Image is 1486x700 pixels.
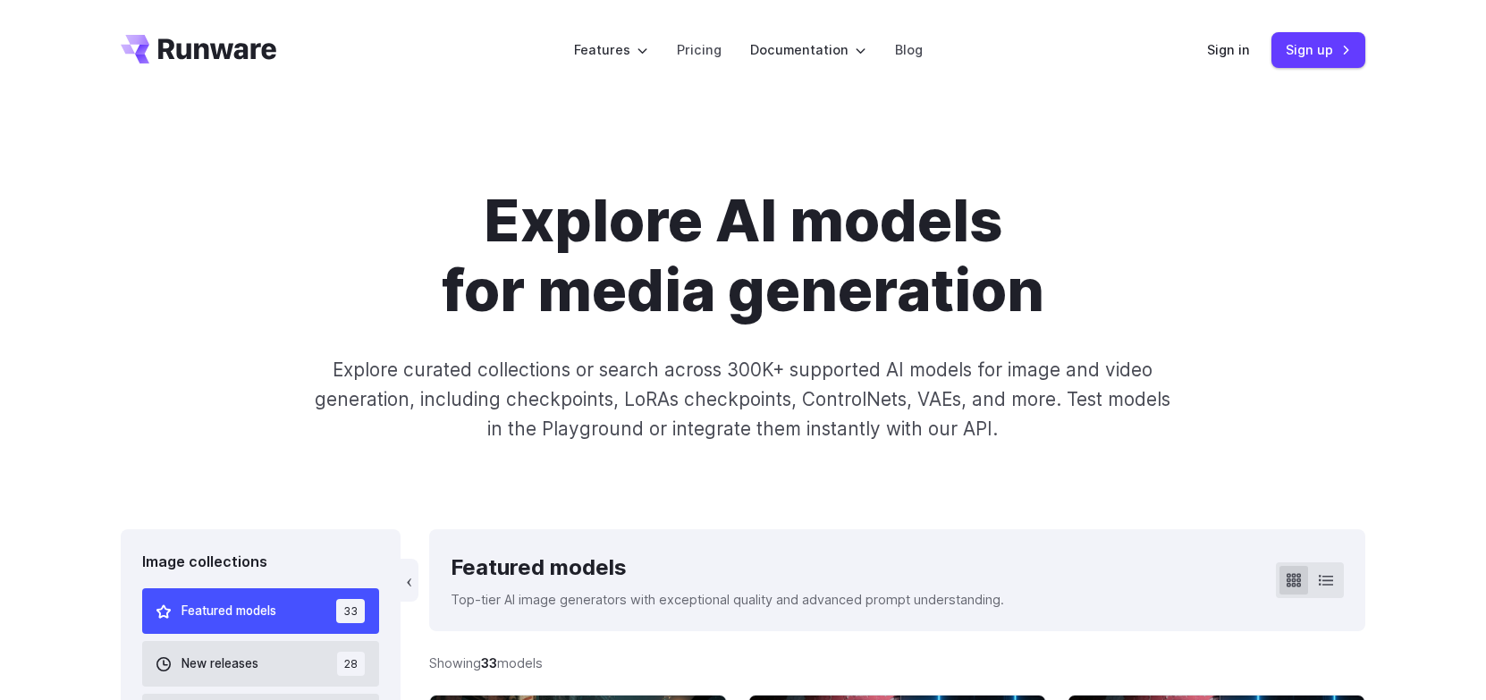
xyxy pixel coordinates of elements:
[336,599,365,623] span: 33
[451,589,1004,610] p: Top-tier AI image generators with exceptional quality and advanced prompt understanding.
[574,39,648,60] label: Features
[1271,32,1365,67] a: Sign up
[337,652,365,676] span: 28
[895,39,923,60] a: Blog
[142,641,379,687] button: New releases 28
[429,653,543,673] div: Showing models
[750,39,866,60] label: Documentation
[677,39,722,60] a: Pricing
[451,551,1004,585] div: Featured models
[121,35,276,63] a: Go to /
[401,559,418,602] button: ‹
[308,355,1178,444] p: Explore curated collections or search across 300K+ supported AI models for image and video genera...
[142,588,379,634] button: Featured models 33
[1207,39,1250,60] a: Sign in
[481,655,497,670] strong: 33
[182,602,276,621] span: Featured models
[245,186,1241,326] h1: Explore AI models for media generation
[182,654,258,674] span: New releases
[142,551,379,574] div: Image collections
